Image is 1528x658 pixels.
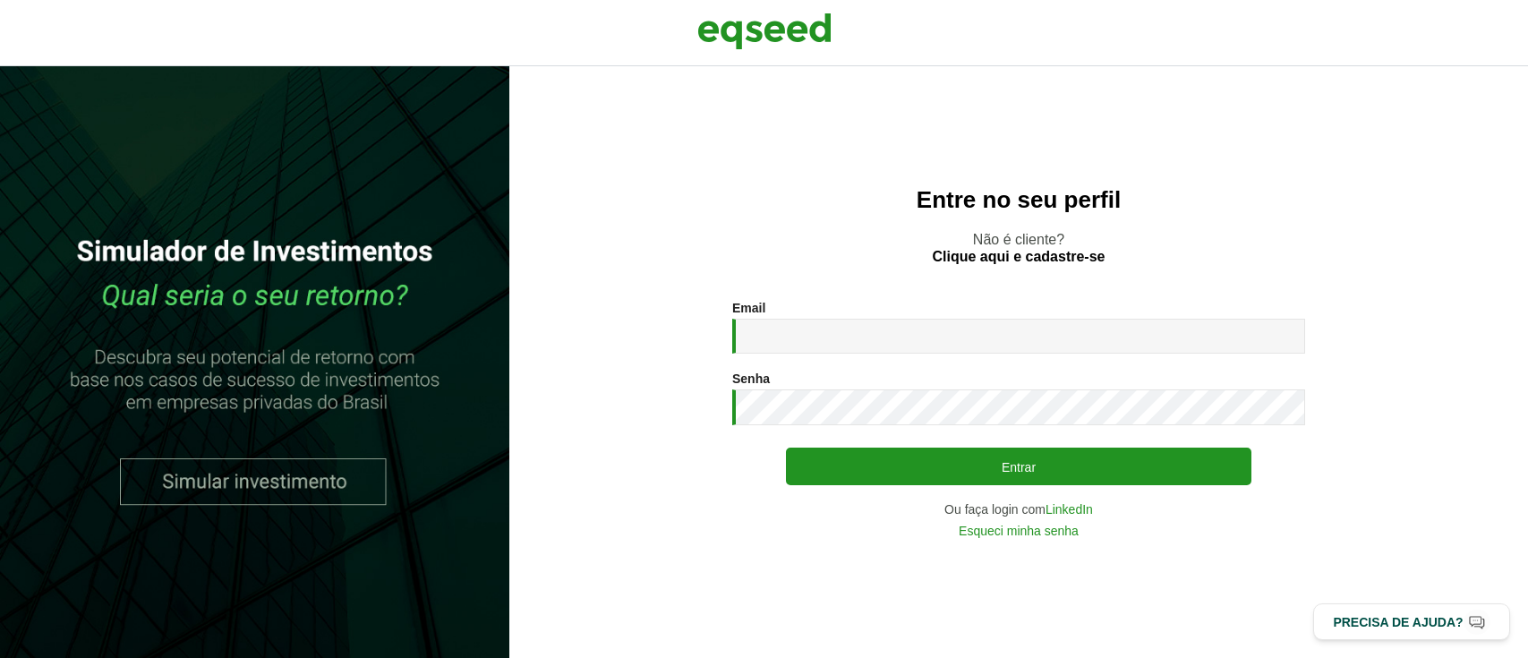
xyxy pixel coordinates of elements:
a: LinkedIn [1046,503,1093,516]
div: Ou faça login com [732,503,1305,516]
button: Entrar [786,448,1251,485]
a: Clique aqui e cadastre-se [933,250,1105,264]
img: EqSeed Logo [697,9,832,54]
h2: Entre no seu perfil [545,187,1492,213]
a: Esqueci minha senha [959,525,1079,537]
p: Não é cliente? [545,231,1492,265]
label: Senha [732,372,770,385]
label: Email [732,302,765,314]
